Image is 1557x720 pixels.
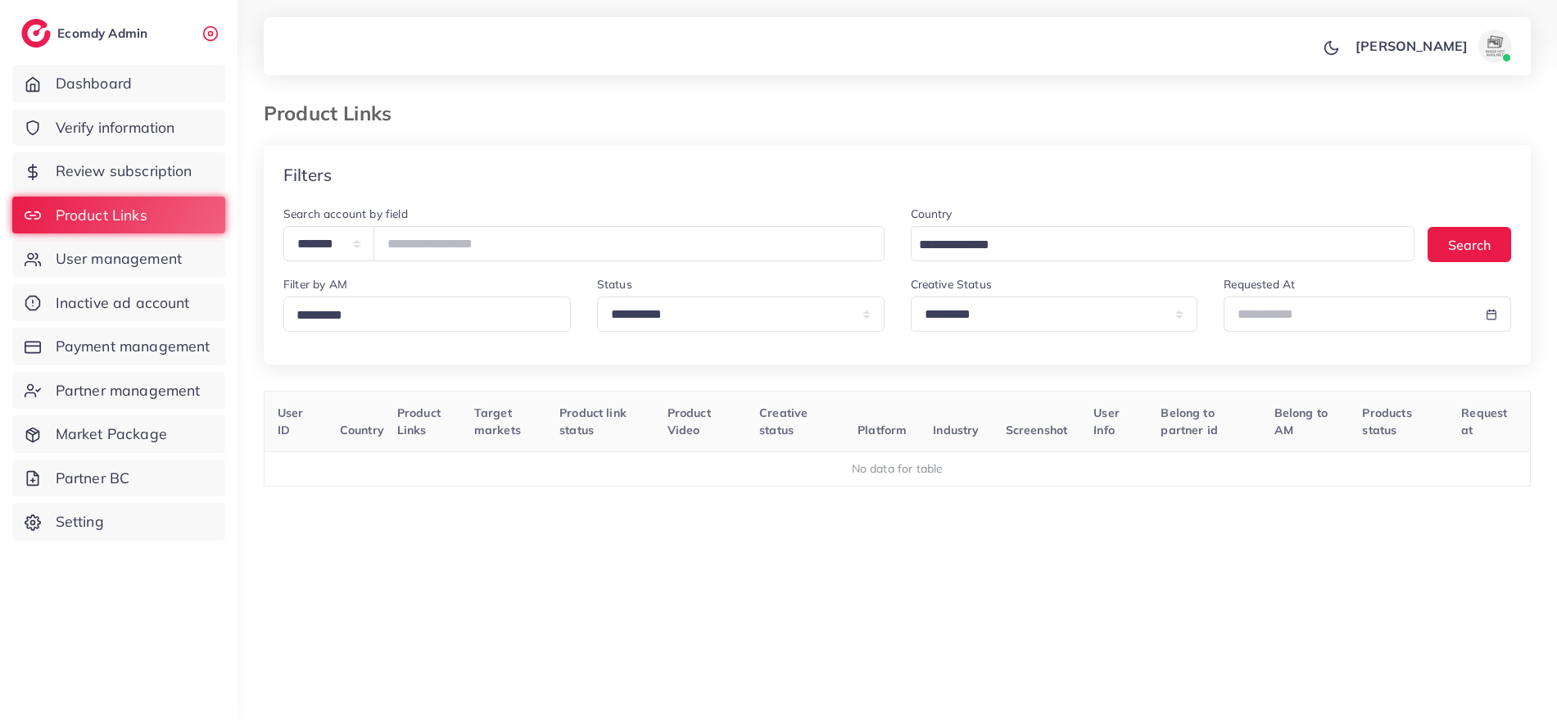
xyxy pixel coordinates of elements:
input: Search for option [291,303,561,328]
span: Setting [56,511,104,532]
span: Products status [1362,405,1411,437]
span: Inactive ad account [56,292,190,314]
a: Verify information [12,109,225,147]
a: User management [12,240,225,278]
span: User Info [1093,405,1120,437]
label: Filter by AM [283,276,347,292]
span: User management [56,248,182,269]
span: Product Links [56,205,147,226]
span: Review subscription [56,161,192,182]
span: Platform [858,423,907,437]
label: Status [597,276,632,292]
a: [PERSON_NAME]avatar [1347,29,1518,62]
a: Partner management [12,372,225,410]
span: Dashboard [56,73,132,94]
p: [PERSON_NAME] [1356,36,1468,56]
img: avatar [1478,29,1511,62]
label: Search account by field [283,206,408,222]
span: Industry [933,423,979,437]
h2: Ecomdy Admin [57,25,152,41]
span: Screenshot [1006,423,1068,437]
span: Verify information [56,117,175,138]
span: Target markets [474,405,521,437]
span: Product Links [397,405,441,437]
a: Inactive ad account [12,284,225,322]
a: Setting [12,503,225,541]
a: Dashboard [12,65,225,102]
span: Request at [1461,405,1507,437]
a: Review subscription [12,152,225,190]
img: logo [21,19,51,48]
label: Requested At [1224,276,1295,292]
span: Belong to AM [1274,405,1328,437]
span: Product link status [559,405,627,437]
span: Payment management [56,336,210,357]
span: Creative status [759,405,808,437]
h3: Product Links [264,102,405,125]
a: Payment management [12,328,225,365]
span: Belong to partner id [1161,405,1218,437]
span: User ID [278,405,304,437]
a: Partner BC [12,460,225,497]
span: Partner BC [56,468,130,489]
div: No data for table [274,460,1522,477]
input: Search for option [913,233,1394,258]
a: logoEcomdy Admin [21,19,152,48]
a: Product Links [12,197,225,234]
span: Partner management [56,380,201,401]
span: Market Package [56,423,167,445]
div: Search for option [911,226,1415,261]
h4: Filters [283,165,332,185]
label: Creative Status [911,276,992,292]
label: Country [911,206,953,222]
button: Search [1428,227,1511,262]
span: Product Video [668,405,711,437]
a: Market Package [12,415,225,453]
div: Search for option [283,297,571,332]
span: Country [340,423,384,437]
